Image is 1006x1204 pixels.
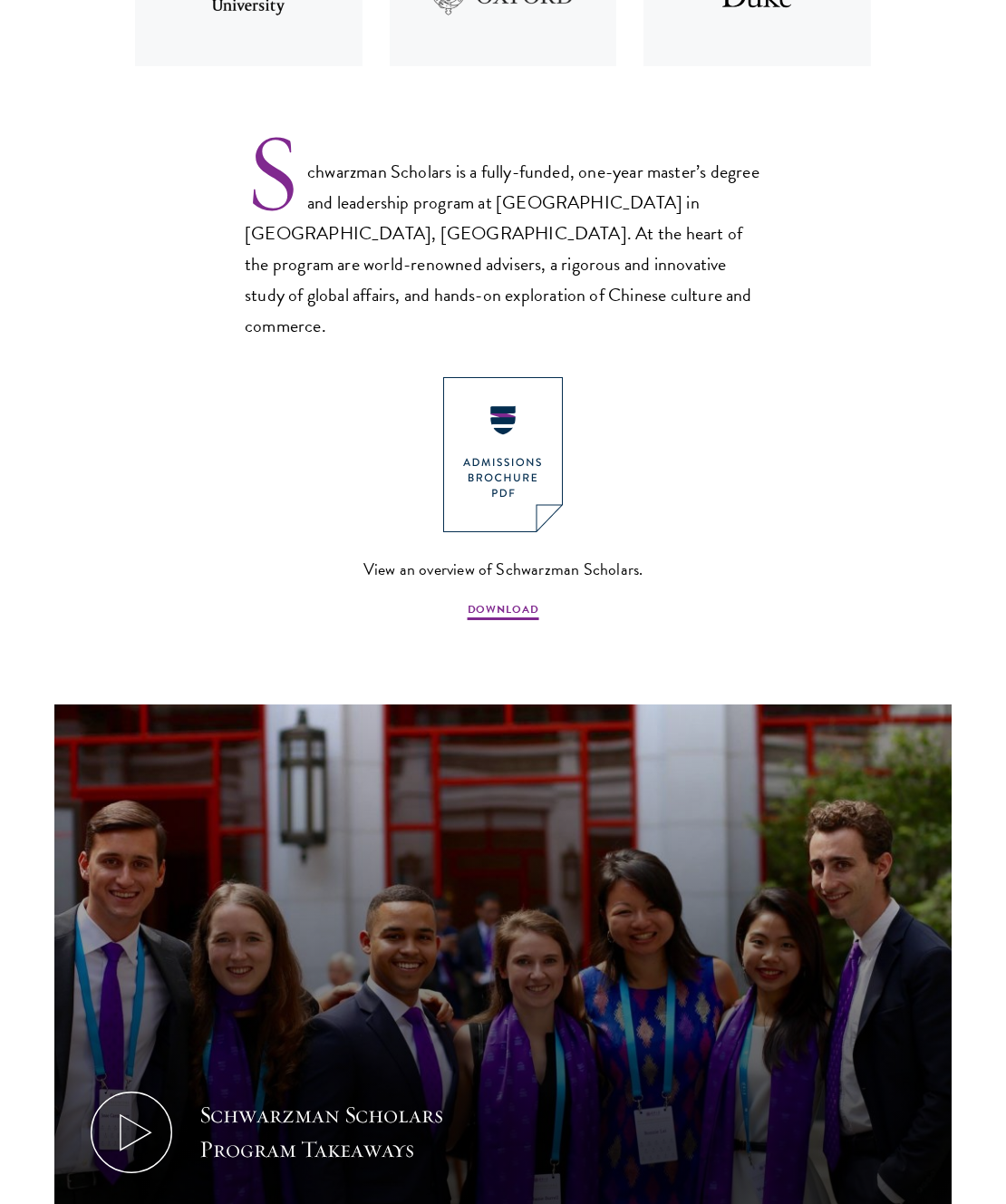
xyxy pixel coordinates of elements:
a: View an overview of Schwarzman Scholars. DOWNLOAD [363,377,643,623]
div: Schwarzman Scholars Program Takeaways [199,1098,535,1167]
span: DOWNLOAD [468,601,539,623]
span: View an overview of Schwarzman Scholars. [363,556,643,583]
p: Schwarzman Scholars is a fully-funded, one-year master’s degree and leadership program at [GEOGRA... [245,129,761,341]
